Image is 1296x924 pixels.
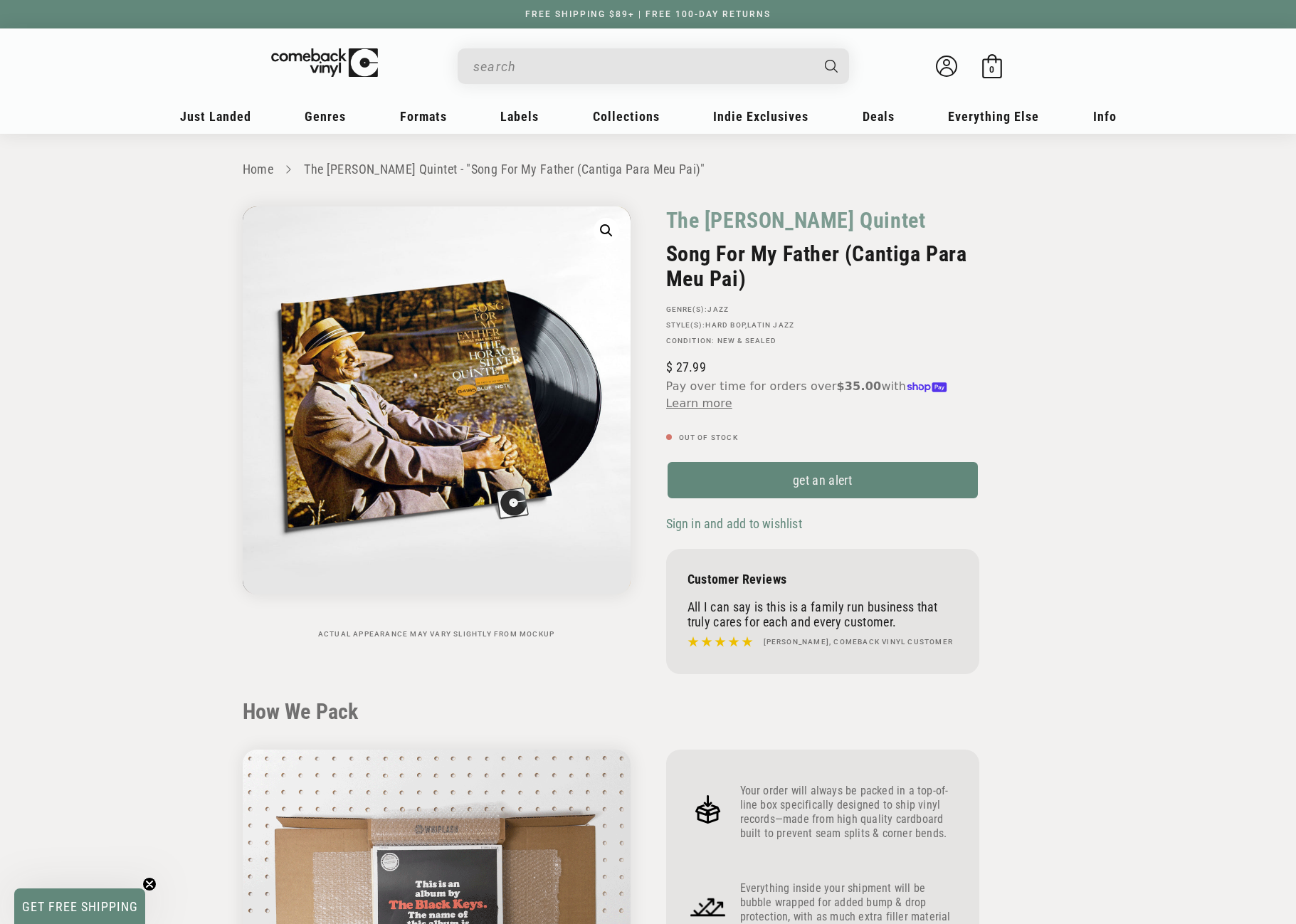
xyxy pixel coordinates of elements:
[243,162,273,177] a: Home
[666,359,673,374] span: $
[1093,109,1117,124] span: Info
[666,321,979,330] p: STYLE(S): ,
[705,321,745,329] a: Hard Bop
[687,599,958,629] p: All I can say is this is a family run business that truly cares for each and every customer.
[707,305,729,313] a: Jazz
[666,241,979,291] h2: Song For My Father (Cantiga Para Meu Pai)
[740,784,958,841] p: Your order will always be packed in a top-of-line box specifically designed to ship vinyl records...
[400,109,447,124] span: Formats
[22,899,138,914] span: GET FREE SHIPPING
[764,636,954,648] h4: [PERSON_NAME], Comeback Vinyl customer
[593,109,660,124] span: Collections
[863,109,895,124] span: Deals
[180,109,251,124] span: Just Landed
[305,109,346,124] span: Genres
[948,109,1039,124] span: Everything Else
[243,630,631,639] p: Actual appearance may vary slightly from mockup
[666,516,802,531] span: Sign in and add to wishlist
[511,9,785,19] a: FREE SHIPPING $89+ | FREE 100-DAY RETURNS
[243,159,1054,180] nav: breadcrumbs
[687,789,729,830] img: Frame_4.png
[666,359,706,374] span: 27.99
[500,109,539,124] span: Labels
[666,434,979,442] p: Out of stock
[687,633,753,651] img: star5.svg
[666,461,979,500] a: get an alert
[142,877,157,891] button: Close teaser
[458,48,849,84] div: Search
[747,321,794,329] a: Latin Jazz
[713,109,808,124] span: Indie Exclusives
[666,305,979,314] p: GENRE(S):
[14,888,145,924] div: GET FREE SHIPPINGClose teaser
[812,48,850,84] button: Search
[666,206,926,234] a: The [PERSON_NAME] Quintet
[473,52,811,81] input: When autocomplete results are available use up and down arrows to review and enter to select
[304,162,705,177] a: The [PERSON_NAME] Quintet - "Song For My Father (Cantiga Para Meu Pai)"
[243,206,631,639] media-gallery: Gallery Viewer
[687,572,958,587] p: Customer Reviews
[666,515,806,532] button: Sign in and add to wishlist
[243,699,1054,725] h2: How We Pack
[666,337,979,345] p: Condition: New & Sealed
[989,64,994,75] span: 0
